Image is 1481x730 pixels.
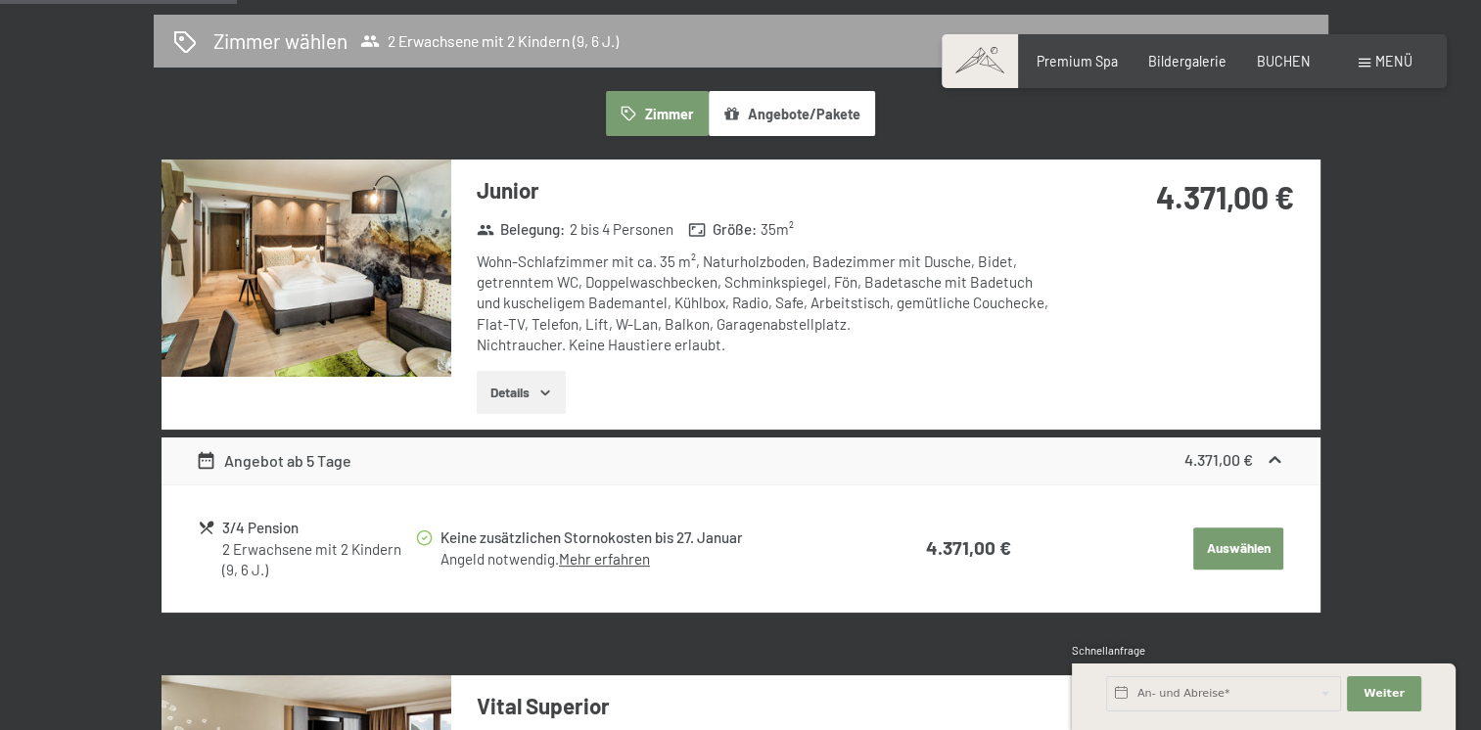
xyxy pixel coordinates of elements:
span: Weiter [1364,686,1405,702]
div: Wohn-Schlafzimmer mit ca. 35 m², Naturholzboden, Badezimmer mit Dusche, Bidet, getrenntem WC, Dop... [477,251,1059,355]
h3: Vital Superior [477,691,1059,721]
div: Angebot ab 5 Tage [196,449,351,473]
button: Details [477,371,566,414]
strong: 4.371,00 € [926,536,1011,559]
strong: Belegung : [477,219,566,240]
a: Mehr erfahren [559,550,650,568]
a: Premium Spa [1037,53,1118,69]
strong: 4.371,00 € [1184,450,1253,469]
img: mss_renderimg.php [162,160,451,377]
button: Zimmer [606,91,708,136]
span: Menü [1375,53,1412,69]
div: Angebot ab 5 Tage4.371,00 € [162,437,1320,484]
strong: Größe : [688,219,757,240]
div: 2 Erwachsene mit 2 Kindern (9, 6 J.) [222,539,413,581]
button: Angebote/Pakete [709,91,875,136]
strong: 4.371,00 € [1156,178,1294,215]
a: Bildergalerie [1148,53,1226,69]
div: Keine zusätzlichen Stornokosten bis 27. Januar [440,526,848,549]
span: 35 m² [761,219,794,240]
h2: Zimmer wählen [213,26,347,55]
span: 2 bis 4 Personen [570,219,673,240]
button: Auswählen [1193,527,1283,570]
span: 2 Erwachsene mit 2 Kindern (9, 6 J.) [360,31,619,51]
div: 3/4 Pension [222,517,413,539]
button: Weiter [1347,676,1421,711]
div: Angeld notwendig. [440,549,848,570]
span: Schnellanfrage [1072,644,1145,657]
h3: Junior [477,175,1059,205]
a: BUCHEN [1257,53,1311,69]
